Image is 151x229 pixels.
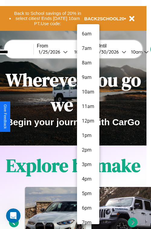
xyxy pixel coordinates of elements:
li: 9am [77,70,99,85]
li: 7am [77,41,99,56]
li: 5pm [77,186,99,201]
li: 3pm [77,157,99,172]
li: 6am [77,27,99,41]
li: 10am [77,85,99,99]
li: 6pm [77,201,99,215]
iframe: Intercom live chat [6,208,21,223]
li: 1pm [77,128,99,143]
li: 4pm [77,172,99,186]
div: Give Feedback [3,104,7,129]
li: 8am [77,56,99,70]
li: 11am [77,99,99,114]
li: 2pm [77,143,99,157]
li: 12pm [77,114,99,128]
